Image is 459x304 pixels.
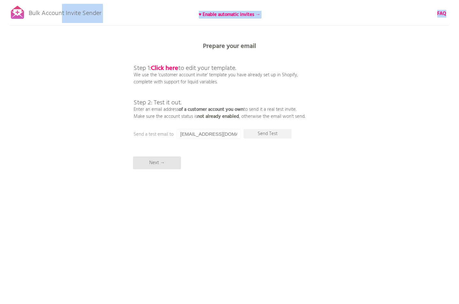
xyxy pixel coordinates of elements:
span: Step 2: Test it out. [134,98,182,108]
b: FAQ [437,10,446,18]
b: not already enabled [197,113,239,120]
a: FAQ [437,10,446,17]
p: We use the 'customer account invite' template you have already set up in Shopify, complete with s... [134,51,305,120]
a: Click here [151,63,178,73]
p: Send a test email to [134,131,261,138]
p: Bulk Account Invite Sender [29,4,101,20]
b: ♥ Enable automatic invites → [199,11,261,19]
b: Prepare your email [203,41,256,51]
p: Send Test [244,129,292,139]
b: of a customer account you own [179,106,244,113]
p: Next → [133,156,181,169]
span: Step 1: to edit your template. [134,63,236,73]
